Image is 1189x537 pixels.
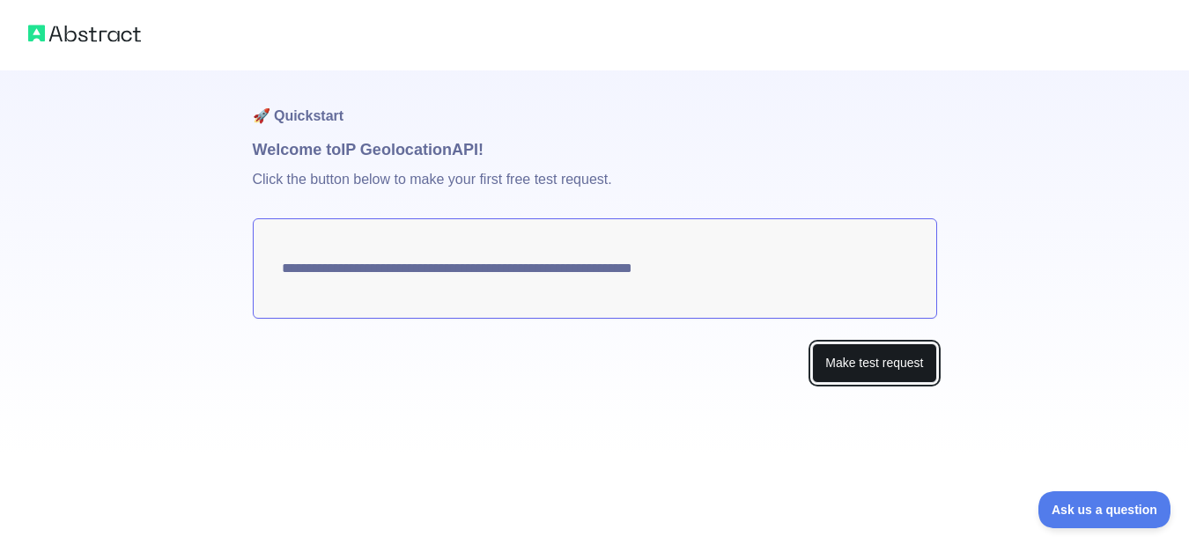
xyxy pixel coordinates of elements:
[253,137,937,162] h1: Welcome to IP Geolocation API!
[812,343,936,383] button: Make test request
[28,21,141,46] img: Abstract logo
[253,162,937,218] p: Click the button below to make your first free test request.
[1038,491,1171,528] iframe: Toggle Customer Support
[253,70,937,137] h1: 🚀 Quickstart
